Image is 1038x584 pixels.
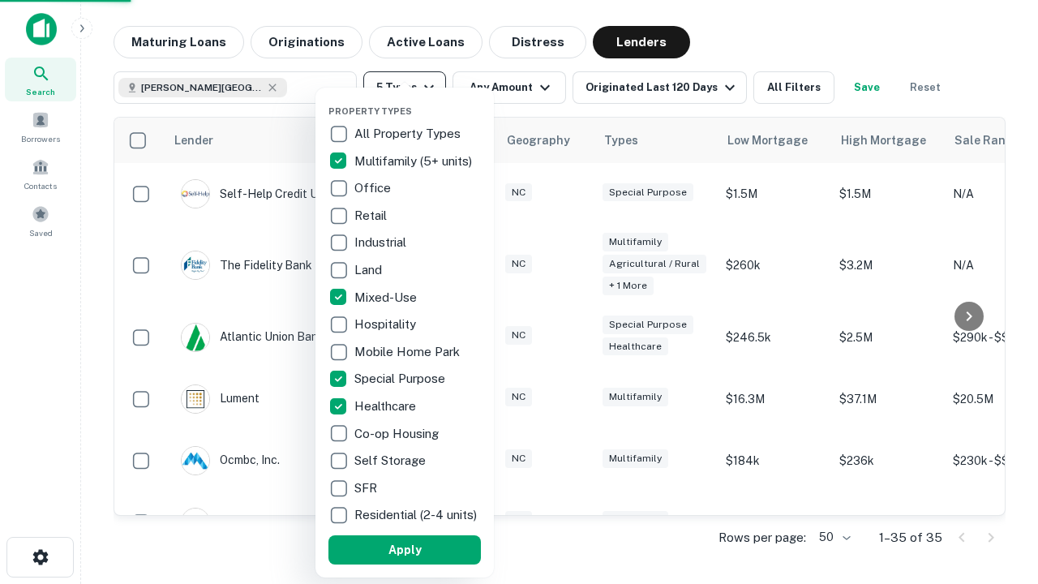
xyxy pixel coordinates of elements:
[354,233,410,252] p: Industrial
[328,106,412,116] span: Property Types
[957,454,1038,532] iframe: Chat Widget
[354,124,464,144] p: All Property Types
[354,288,420,307] p: Mixed-Use
[354,397,419,416] p: Healthcare
[354,178,394,198] p: Office
[354,424,442,444] p: Co-op Housing
[354,152,475,171] p: Multifamily (5+ units)
[354,505,480,525] p: Residential (2-4 units)
[354,451,429,470] p: Self Storage
[354,369,448,389] p: Special Purpose
[354,206,390,225] p: Retail
[354,479,380,498] p: SFR
[354,315,419,334] p: Hospitality
[354,342,463,362] p: Mobile Home Park
[328,535,481,565] button: Apply
[354,260,385,280] p: Land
